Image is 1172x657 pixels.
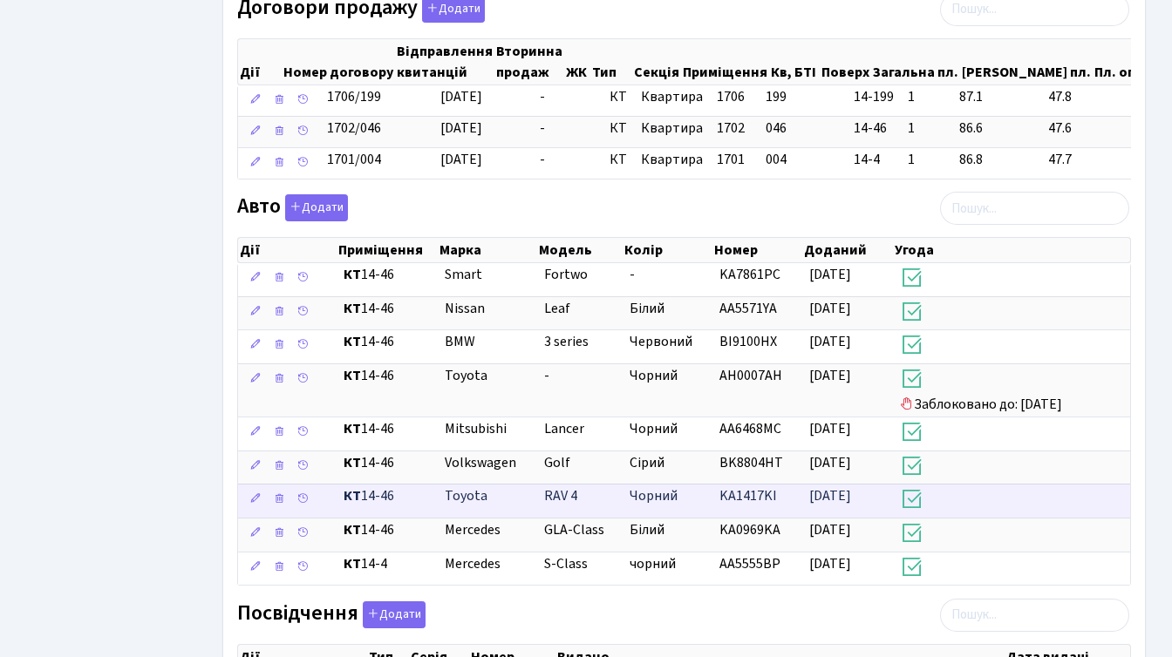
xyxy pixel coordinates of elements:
[1048,150,1167,170] span: 47.7
[544,520,604,539] span: GLA-Class
[854,150,894,170] span: 14-4
[960,39,1093,85] th: [PERSON_NAME] пл.
[344,419,431,439] span: 14-46
[820,39,871,85] th: Поверх
[717,119,745,138] span: 1702
[544,366,549,385] span: -
[438,238,537,262] th: Марка
[623,238,712,262] th: Колір
[344,332,431,352] span: 14-46
[358,598,426,628] a: Додати
[809,486,851,505] span: [DATE]
[445,332,475,351] span: BMW
[344,520,361,539] b: КТ
[344,299,361,318] b: КТ
[719,332,777,351] span: BI9100HX
[344,366,431,386] span: 14-46
[238,39,282,85] th: Дії
[719,299,777,318] span: AA5571YA
[959,150,1034,170] span: 86.8
[959,87,1034,107] span: 87.1
[440,150,482,169] span: [DATE]
[809,299,851,318] span: [DATE]
[363,601,426,628] button: Посвідчення
[1048,87,1167,107] span: 47.8
[238,238,337,262] th: Дії
[809,453,851,472] span: [DATE]
[344,554,431,574] span: 14-4
[719,486,777,505] span: KA1417KI
[344,453,361,472] b: КТ
[769,39,820,85] th: Кв, БТІ
[344,520,431,540] span: 14-46
[590,39,633,85] th: Тип
[327,150,381,169] span: 1701/004
[440,119,482,138] span: [DATE]
[544,332,589,351] span: 3 series
[544,554,588,573] span: S-Class
[564,39,590,85] th: ЖК
[809,366,851,385] span: [DATE]
[871,39,960,85] th: Загальна пл.
[544,265,588,284] span: Fortwo
[237,601,426,628] label: Посвідчення
[719,520,780,539] span: KA0969KA
[237,194,348,221] label: Авто
[445,419,507,438] span: Mitsubishi
[766,119,787,138] span: 046
[540,150,545,169] span: -
[494,39,564,85] th: Вторинна продаж
[630,366,678,385] span: Чорний
[630,486,678,505] span: Чорний
[908,119,945,139] span: 1
[1048,119,1167,139] span: 47.6
[630,265,635,284] span: -
[681,39,769,85] th: Приміщення
[719,366,782,385] span: AH0007AH
[809,554,851,573] span: [DATE]
[1093,39,1158,85] th: Пл. опал.
[544,299,570,318] span: Leaf
[445,299,485,318] span: Nissan
[544,453,570,472] span: Golf
[641,87,703,107] span: Квартира
[712,238,802,262] th: Номер
[766,150,787,169] span: 004
[959,119,1034,139] span: 86.6
[940,192,1129,225] input: Пошук...
[344,299,431,319] span: 14-46
[337,238,438,262] th: Приміщення
[344,366,361,385] b: КТ
[344,486,361,505] b: КТ
[445,453,516,472] span: Volkswagen
[809,265,851,284] span: [DATE]
[440,87,482,106] span: [DATE]
[344,453,431,473] span: 14-46
[900,366,1123,415] span: Заблоковано до: [DATE]
[344,554,361,573] b: КТ
[327,87,381,106] span: 1706/199
[630,299,664,318] span: Білий
[630,332,692,351] span: Червоний
[854,119,894,139] span: 14-46
[445,265,482,284] span: Smart
[809,419,851,438] span: [DATE]
[802,238,894,262] th: Доданий
[344,486,431,506] span: 14-46
[809,332,851,351] span: [DATE]
[719,265,780,284] span: KA7861PC
[610,119,627,139] span: КТ
[719,554,780,573] span: АА5555ВР
[717,87,745,106] span: 1706
[766,87,787,106] span: 199
[809,520,851,539] span: [DATE]
[641,119,703,139] span: Квартира
[719,453,783,472] span: BK8804HT
[445,366,487,385] span: Toyota
[630,520,664,539] span: Білий
[940,599,1129,632] input: Пошук...
[854,87,894,107] span: 14-199
[344,332,361,351] b: КТ
[395,39,494,85] th: Відправлення квитанцій
[344,265,361,284] b: КТ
